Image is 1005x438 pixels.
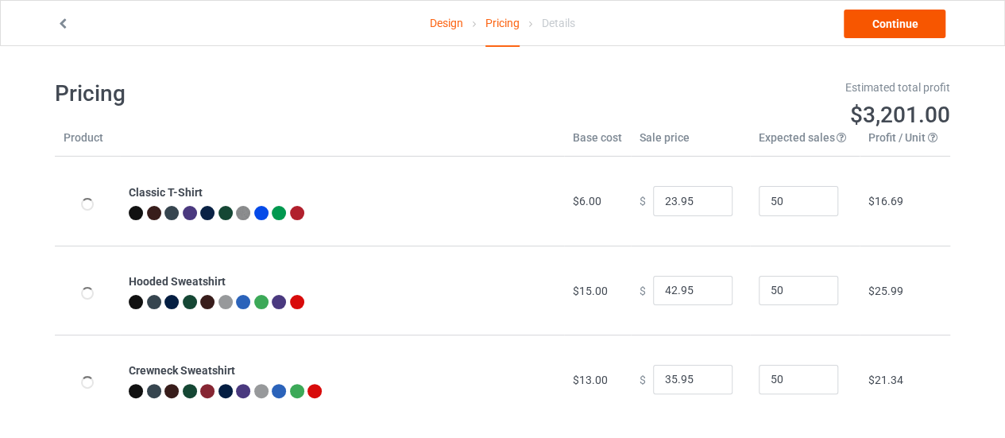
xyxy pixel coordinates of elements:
th: Sale price [631,130,750,157]
span: $ [640,373,646,386]
div: Estimated total profit [514,79,951,95]
th: Base cost [564,130,631,157]
div: Details [542,1,575,45]
h1: Pricing [55,79,492,108]
b: Crewneck Sweatshirt [129,364,235,377]
th: Product [55,130,120,157]
b: Hooded Sweatshirt [129,275,226,288]
span: $16.69 [868,195,903,207]
th: Expected sales [750,130,860,157]
span: $6.00 [573,195,601,207]
span: $21.34 [868,374,903,386]
img: heather_texture.png [236,206,250,220]
a: Continue [844,10,945,38]
span: $ [640,284,646,297]
span: $ [640,195,646,207]
b: Classic T-Shirt [129,186,203,199]
span: $3,201.00 [850,102,950,128]
th: Profit / Unit [860,130,950,157]
a: Design [430,1,463,45]
span: $13.00 [573,374,608,386]
div: Pricing [485,1,520,47]
span: $25.99 [868,285,903,297]
span: $15.00 [573,285,608,297]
